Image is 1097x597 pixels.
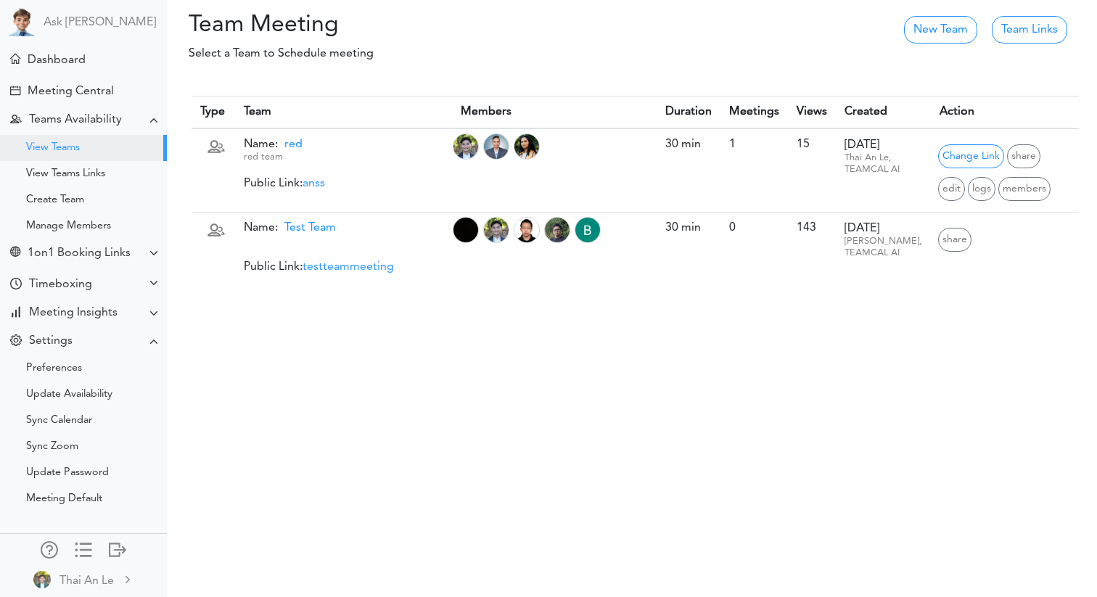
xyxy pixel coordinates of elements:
[28,247,131,260] div: 1on1 Booking Links
[575,217,601,243] img: Bennett Nguyen/bennett.nguyen@gmail.com - Employee
[483,217,509,243] img: Thai An Le/thaianle.work@gmail.com - SWE Intern
[59,572,114,590] div: Thai An Le
[26,443,78,450] div: Sync Zoom
[836,96,931,129] th: Created
[845,236,922,258] small: [PERSON_NAME], TEAMCAL AI
[729,138,779,152] div: 1
[235,96,452,129] th: Team
[44,16,156,30] a: Ask [PERSON_NAME]
[244,222,336,234] span: Name:
[244,138,443,191] div: Public Link:
[28,85,114,99] div: Meeting Central
[904,16,977,44] a: New Team
[845,222,922,259] div: [DATE]
[514,217,540,243] img: Ranxin Li/ranxinli2024@gmail.com - Employee
[26,365,82,372] div: Preferences
[167,12,462,39] h2: Team Meeting
[41,541,58,561] a: Manage Members and Externals
[29,306,118,320] div: Meeting Insights
[720,96,788,129] th: Meetings
[992,16,1067,44] a: Team Links
[10,247,20,260] div: Share Meeting Link
[26,197,84,204] div: Create Team
[303,261,394,273] a: testteammeeting
[192,96,235,129] th: Type
[26,170,105,178] div: View Teams Links
[26,391,112,398] div: Update Availability
[10,54,20,64] div: Meeting Dashboard
[208,142,225,160] span: Private
[453,133,479,160] img: Thai An Le/thaianle.work@gmail.com - SWE Intern
[931,96,1079,129] th: Action
[75,541,92,561] a: Change side menu
[28,54,86,67] div: Dashboard
[514,133,540,160] img: Bhavi Patel/bhavi@teamcalendar.ai - Software Engineer
[26,495,102,503] div: Meeting Default
[998,177,1051,201] span: change member
[303,178,325,189] a: anss
[109,541,126,556] div: Log out
[544,217,570,243] img: Lanhui Chen/lanhuichen001@gmail.com - Employee
[797,138,827,152] div: 15
[29,113,122,127] div: Teams Availability
[7,7,36,36] img: Powered by TEAMCAL AI
[1,563,165,596] a: Thai An Le
[244,139,303,150] span: Name:
[938,144,1004,168] span: Edit Public link for Team Calendar
[452,96,657,129] th: Members
[788,96,836,129] th: Views
[453,217,479,243] img: Jagi Singh/jagik22@gmail.com - Employee
[665,138,712,152] div: 30 min
[938,177,965,201] span: Edit Team
[26,417,92,424] div: Sync Calendar
[278,222,336,234] span: Test Team
[938,228,971,252] span: Share Link
[29,334,73,348] div: Settings
[26,223,111,230] div: Manage Members
[208,226,225,243] span: Private
[26,469,109,477] div: Update Password
[657,96,720,129] th: Duration
[75,541,92,556] div: Show only icons
[10,86,20,96] div: Create Meeting
[10,278,22,292] div: Time Your Goals
[729,221,779,235] div: 0
[244,221,443,274] div: Public Link:
[1007,144,1040,168] span: Share Link
[41,541,58,556] div: Manage Members and Externals
[665,221,712,235] div: 30 min
[845,153,900,174] small: Thai An Le, TEAMCAL AI
[797,221,827,235] div: 143
[178,45,829,62] p: Select a Team to Schedule meeting
[29,278,92,292] div: Timeboxing
[968,177,995,201] span: Team Details
[244,152,283,162] small: red team
[33,571,51,588] img: wBLfyGaAXRLqgAAAABJRU5ErkJggg==
[845,139,922,176] div: [DATE]
[483,133,509,160] img: Raj Lal/raj@teamcalendar.ai - Founder/CEO
[26,144,80,152] div: View Teams
[278,139,303,150] span: red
